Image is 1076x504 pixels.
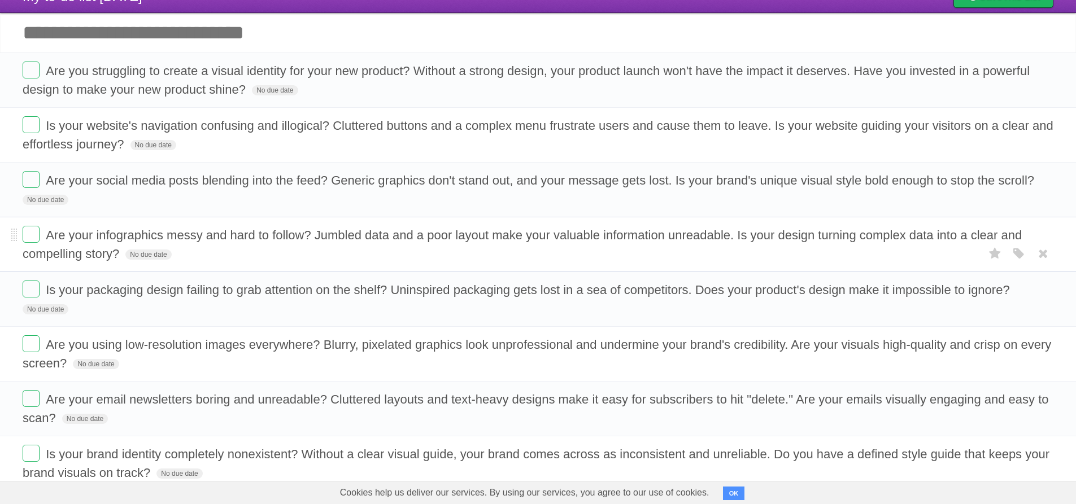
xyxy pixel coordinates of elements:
label: Done [23,390,40,407]
span: Is your packaging design failing to grab attention on the shelf? Uninspired packaging gets lost i... [46,283,1013,297]
span: No due date [252,85,298,95]
span: No due date [23,195,68,205]
span: Cookies help us deliver our services. By using our services, you agree to our use of cookies. [329,481,721,504]
span: Are you struggling to create a visual identity for your new product? Without a strong design, you... [23,64,1030,97]
span: Are you using low-resolution images everywhere? Blurry, pixelated graphics look unprofessional an... [23,338,1051,370]
label: Done [23,226,40,243]
span: No due date [156,468,202,479]
span: No due date [73,359,119,369]
span: No due date [125,249,171,260]
label: Star task [984,244,1006,263]
button: OK [723,487,745,500]
label: Done [23,171,40,188]
span: Are your email newsletters boring and unreadable? Cluttered layouts and text-heavy designs make i... [23,392,1049,425]
label: Done [23,335,40,352]
span: Is your brand identity completely nonexistent? Without a clear visual guide, your brand comes acr... [23,447,1049,480]
label: Done [23,116,40,133]
span: Are your infographics messy and hard to follow? Jumbled data and a poor layout make your valuable... [23,228,1022,261]
label: Done [23,281,40,297]
label: Done [23,445,40,462]
span: No due date [23,304,68,314]
span: No due date [130,140,176,150]
span: No due date [62,414,108,424]
label: Done [23,62,40,78]
span: Is your website's navigation confusing and illogical? Cluttered buttons and a complex menu frustr... [23,119,1053,151]
span: Are your social media posts blending into the feed? Generic graphics don't stand out, and your me... [46,173,1037,187]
